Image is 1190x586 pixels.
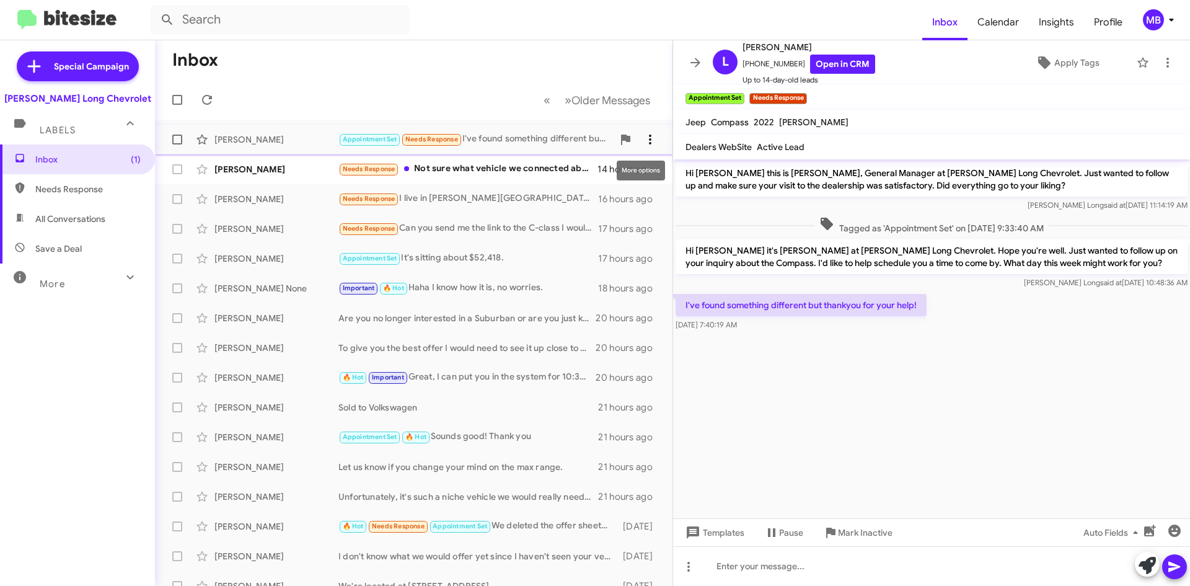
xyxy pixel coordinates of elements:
h1: Inbox [172,50,218,70]
span: Needs Response [405,135,458,143]
div: 18 hours ago [598,282,663,295]
input: Search [150,5,410,35]
div: [DATE] [617,550,663,562]
div: [PERSON_NAME] [214,401,338,414]
p: Hi [PERSON_NAME] this is [PERSON_NAME], General Manager at [PERSON_NAME] Long Chevrolet. Just wan... [676,162,1188,197]
button: Apply Tags [1003,51,1130,74]
div: I don't know what we would offer yet since I haven't seen your vehicle. If you had 10-20 minutes ... [338,550,617,562]
div: [PERSON_NAME] [214,342,338,354]
span: Important [372,373,404,381]
span: Appointment Set [343,433,397,441]
nav: Page navigation example [537,87,658,113]
span: Compass [711,117,749,128]
div: [PERSON_NAME] [214,193,338,205]
span: [PERSON_NAME] [779,117,848,128]
span: Important [343,284,375,292]
div: Sounds good! Thank you [338,430,598,444]
span: [DATE] 7:40:19 AM [676,320,737,329]
div: [DATE] [617,520,663,533]
span: Apply Tags [1054,51,1100,74]
div: 21 hours ago [598,461,663,473]
div: [PERSON_NAME] [214,371,338,384]
span: Calendar [967,4,1029,40]
div: 20 hours ago [596,312,663,324]
div: Can you send me the link to the C-class I would like to get in soon and talk about purchasing thi... [338,221,598,236]
div: 20 hours ago [596,342,663,354]
span: Jeep [685,117,706,128]
button: Mark Inactive [813,522,902,544]
div: 21 hours ago [598,431,663,443]
div: Not sure what vehicle we connected about. [338,162,597,176]
span: [PERSON_NAME] Long [DATE] 11:14:19 AM [1028,200,1188,210]
a: Open in CRM [810,55,875,74]
div: [PERSON_NAME] [214,491,338,503]
span: Needs Response [343,224,395,233]
button: Auto Fields [1073,522,1153,544]
div: [PERSON_NAME] [214,252,338,265]
span: More [40,278,65,290]
span: All Conversations [35,213,105,225]
p: I've found something different but thankyou for your help! [676,294,927,316]
div: Are you no longer interested in a Suburban or are you just keeping your Jeep? [338,312,596,324]
div: MB [1143,9,1164,30]
span: » [565,92,571,108]
span: Auto Fields [1083,522,1143,544]
span: Active Lead [757,141,804,153]
div: [PERSON_NAME] [214,133,338,146]
span: « [544,92,550,108]
span: Tagged as 'Appointment Set' on [DATE] 9:33:40 AM [814,216,1049,234]
span: 2022 [754,117,774,128]
span: [PERSON_NAME] Long [DATE] 10:48:36 AM [1024,278,1188,287]
div: [PERSON_NAME] [214,431,338,443]
span: 🔥 Hot [343,522,364,530]
div: We deleted the offer sheets, my husband told [PERSON_NAME] what it would take for is to purchase ... [338,519,617,533]
span: Up to 14-day-old leads [743,74,875,86]
a: Profile [1084,4,1132,40]
span: Pause [779,522,803,544]
span: (1) [131,153,141,166]
span: Needs Response [343,165,395,173]
button: Previous [536,87,558,113]
div: [PERSON_NAME] [214,312,338,324]
div: 20 hours ago [596,371,663,384]
div: Sold to Volkswagen [338,401,598,414]
span: [PHONE_NUMBER] [743,55,875,74]
a: Inbox [922,4,967,40]
div: [PERSON_NAME] [214,223,338,235]
span: 🔥 Hot [383,284,404,292]
small: Appointment Set [685,93,744,104]
a: Insights [1029,4,1084,40]
a: Special Campaign [17,51,139,81]
span: Older Messages [571,94,650,107]
span: Needs Response [35,183,141,195]
span: Special Campaign [54,60,129,73]
div: [PERSON_NAME] [214,163,338,175]
button: Next [557,87,658,113]
div: It's sitting about $52,418. [338,251,598,265]
div: Let us know if you change your mind on the max range. [338,461,598,473]
div: Great, I can put you in the system for 10:30 [DATE], we're located at [STREET_ADDRESS] [338,370,596,384]
div: [PERSON_NAME] [214,520,338,533]
div: 21 hours ago [598,491,663,503]
div: 17 hours ago [598,223,663,235]
div: Haha I know how it is, no worries. [338,281,598,295]
span: Needs Response [372,522,425,530]
span: Appointment Set [343,254,397,262]
div: To give you the best offer I would need to see it up close to determine it's value. We do have a ... [338,342,596,354]
div: 16 hours ago [598,193,663,205]
span: Save a Deal [35,242,82,255]
span: 🔥 Hot [343,373,364,381]
div: Unfortunately, it's such a niche vehicle we would really need to see it up close. [338,491,598,503]
span: 🔥 Hot [405,433,426,441]
div: [PERSON_NAME] Long Chevrolet [4,92,151,105]
span: Appointment Set [433,522,487,530]
div: More options [617,161,665,180]
span: Dealers WebSite [685,141,752,153]
span: [PERSON_NAME] [743,40,875,55]
span: Templates [683,522,744,544]
span: said at [1100,278,1122,287]
div: I live in [PERSON_NAME][GEOGRAPHIC_DATA][US_STATE] [338,192,598,206]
